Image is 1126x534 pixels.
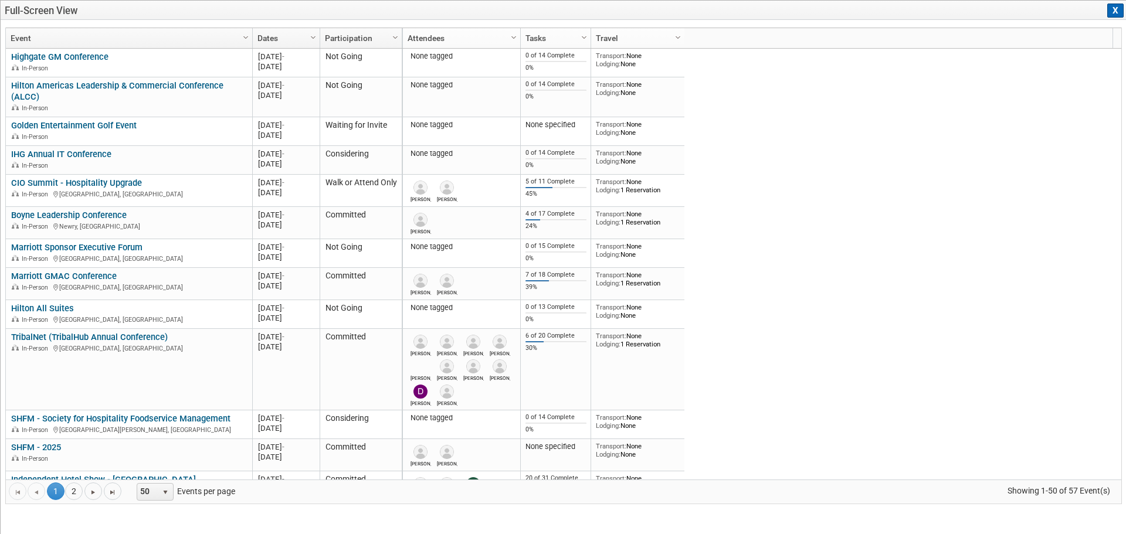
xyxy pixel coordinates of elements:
div: None 1 Reservation [596,474,680,491]
div: None tagged [408,52,516,61]
div: 30% [525,344,586,352]
div: None None [596,120,680,137]
div: [DATE] [258,313,315,323]
button: X [1107,4,1124,18]
div: Tim Hansen [437,195,457,202]
div: [DATE] [258,413,315,423]
img: Ryan Carrier [413,359,428,373]
span: Lodging: [596,218,620,226]
div: [DATE] [258,332,315,342]
a: Participation [325,28,394,48]
span: Events per page [122,482,247,500]
img: Pamela McConnell [413,213,428,227]
img: In-Person Event [12,133,19,139]
a: Independent Hotel Show - [GEOGRAPHIC_DATA] [11,474,196,485]
div: Paul Amodio [437,349,457,356]
span: Go to the next page [89,488,98,497]
img: In-Person Event [12,191,19,196]
div: None specified [525,120,586,130]
span: Lodging: [596,340,620,348]
span: Transport: [596,474,626,482]
td: Waiting for Invite [320,117,402,146]
span: - [282,243,284,251]
a: SHFM - Society for Hospitality Foodservice Management [11,413,230,424]
a: Marriott Sponsor Executive Forum [11,242,143,253]
a: Column Settings [578,28,591,46]
img: Thor Hansen [466,477,480,491]
div: 4 of 17 Complete [525,210,586,218]
img: Jay Baluyot [466,335,480,349]
div: [DATE] [258,442,315,452]
div: [DATE] [258,303,315,313]
div: Kevin Hibbs [411,349,431,356]
span: In-Person [22,191,52,198]
div: Lindsey Fundine [411,195,431,202]
img: In-Person Event [12,104,19,110]
div: [DATE] [258,281,315,291]
div: Dan Bell [437,288,457,295]
div: Ryan Carrier [411,373,431,381]
div: 7 of 18 Complete [525,271,586,279]
span: In-Person [22,162,52,169]
div: [DATE] [258,120,315,130]
span: - [282,304,284,312]
td: Not Going [320,77,402,117]
div: [DATE] [258,62,315,72]
div: None tagged [408,80,516,90]
span: - [282,81,284,90]
span: Column Settings [579,33,589,42]
div: 0% [525,426,586,434]
div: Merri Zibert [437,399,457,406]
span: In-Person [22,64,52,72]
a: 2 [65,482,83,500]
span: Transport: [596,80,626,89]
img: Tim Hansen [440,181,454,195]
span: Lodging: [596,60,620,68]
img: John Cleverly [493,335,507,349]
div: [DATE] [258,342,315,352]
div: 5 of 11 Complete [525,178,586,186]
span: Transport: [596,332,626,340]
span: In-Person [22,284,52,291]
img: Jason Strunka [493,359,507,373]
td: Committed [320,471,402,504]
div: None specified [525,442,586,451]
a: Column Settings [672,28,685,46]
a: Go to the next page [84,482,102,500]
div: 0 of 14 Complete [525,149,586,157]
span: Column Settings [509,33,518,42]
td: Not Going [320,49,402,77]
img: Darren Student [413,385,428,399]
div: None None [596,413,680,430]
div: 0% [525,254,586,263]
img: Dan Bell [440,274,454,288]
img: In-Person Event [12,255,19,261]
span: - [282,210,284,219]
span: In-Person [22,426,52,434]
img: Brian Miller [413,445,428,459]
div: 0 of 13 Complete [525,303,586,311]
span: - [282,178,284,187]
img: Erynn Torrenga [440,477,454,491]
a: Go to the last page [104,482,121,500]
img: In-Person Event [12,64,19,70]
span: Transport: [596,52,626,60]
div: [DATE] [258,188,315,198]
div: None None [596,303,680,320]
div: 45% [525,190,586,198]
span: Lodging: [596,279,620,287]
span: 1 [47,482,65,500]
div: None tagged [408,242,516,251]
span: Transport: [596,242,626,250]
span: In-Person [22,345,52,352]
a: SHFM - 2025 [11,442,61,453]
span: In-Person [22,104,52,112]
span: Lodging: [596,157,620,165]
span: select [161,488,170,497]
a: Column Settings [307,28,320,46]
a: Dates [257,28,312,48]
span: Transport: [596,442,626,450]
div: 0% [525,64,586,72]
span: In-Person [22,455,52,462]
div: [DATE] [258,452,315,462]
